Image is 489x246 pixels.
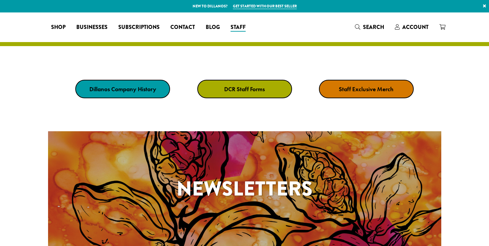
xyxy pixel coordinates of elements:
a: Search [350,22,390,33]
span: Account [402,23,429,31]
span: Blog [206,23,220,32]
a: Staff Exclusive Merch [319,80,414,98]
a: DCR Staff Forms [197,80,292,98]
strong: Staff Exclusive Merch [339,85,394,93]
a: Dillanos Company History [75,80,170,98]
span: Search [363,23,384,31]
a: Staff [225,22,251,33]
h1: Newsletters [48,174,441,204]
span: Shop [51,23,66,32]
strong: DCR Staff Forms [224,85,265,93]
span: Businesses [76,23,108,32]
span: Subscriptions [118,23,160,32]
span: Contact [170,23,195,32]
a: Get started with our best seller [233,3,297,9]
span: Staff [231,23,246,32]
a: Shop [46,22,71,33]
strong: Dillanos Company History [89,85,156,93]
